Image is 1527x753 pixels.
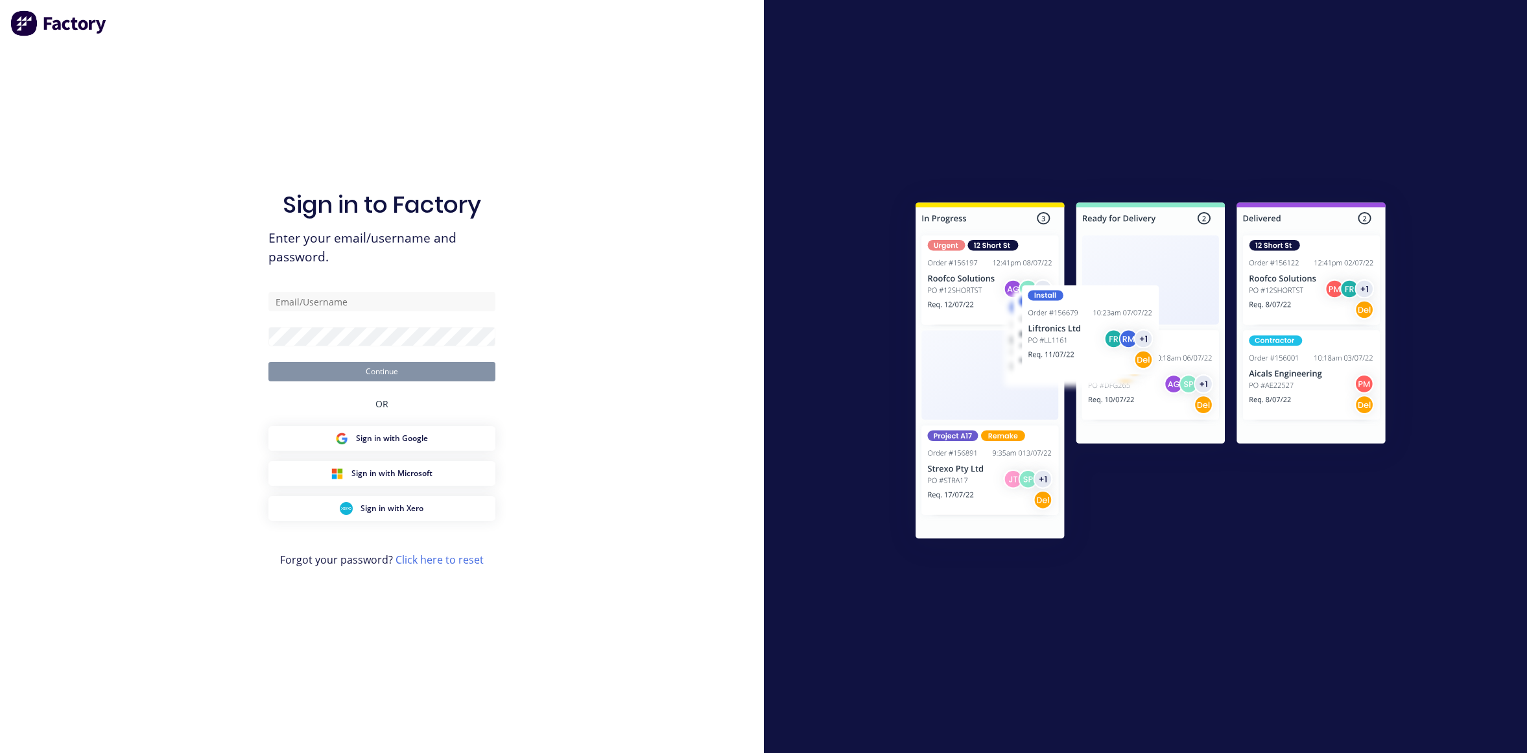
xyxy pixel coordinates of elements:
h1: Sign in to Factory [283,191,481,219]
img: Google Sign in [335,432,348,445]
input: Email/Username [268,292,495,311]
button: Xero Sign inSign in with Xero [268,496,495,521]
button: Continue [268,362,495,381]
span: Forgot your password? [280,552,484,568]
img: Microsoft Sign in [331,467,344,480]
img: Xero Sign in [340,502,353,515]
img: Sign in [887,176,1414,569]
button: Microsoft Sign inSign in with Microsoft [268,461,495,486]
a: Click here to reset [396,553,484,567]
button: Google Sign inSign in with Google [268,426,495,451]
div: OR [375,381,388,426]
span: Sign in with Xero [361,503,423,514]
img: Factory [10,10,108,36]
span: Sign in with Microsoft [351,468,432,479]
span: Enter your email/username and password. [268,229,495,267]
span: Sign in with Google [356,433,428,444]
